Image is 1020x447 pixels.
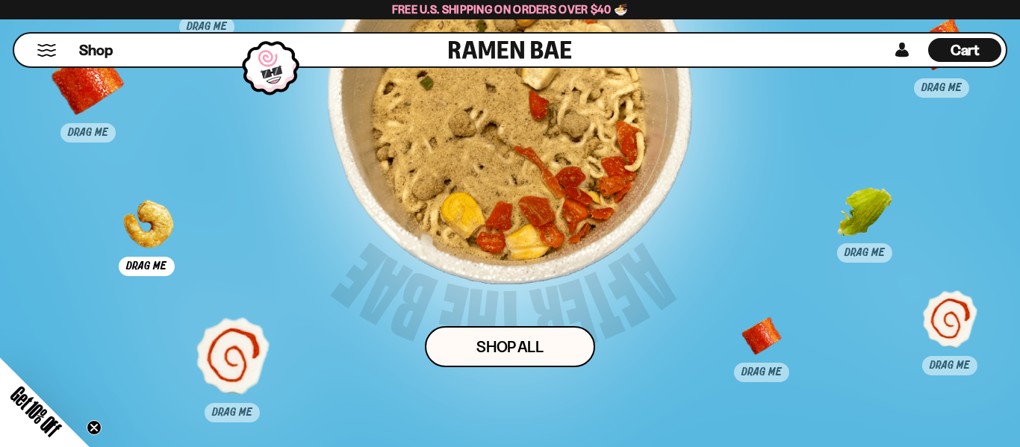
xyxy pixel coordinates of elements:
a: Shop ALl [425,326,595,367]
span: Get 10% Off [7,382,65,440]
span: Shop [79,40,113,60]
span: Cart [951,41,980,59]
button: Mobile Menu Trigger [37,44,57,57]
button: Close teaser [87,420,102,435]
a: Shop [79,38,113,62]
span: Free U.S. Shipping on Orders over $40 🍜 [392,2,629,16]
a: Cart [928,34,1001,66]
